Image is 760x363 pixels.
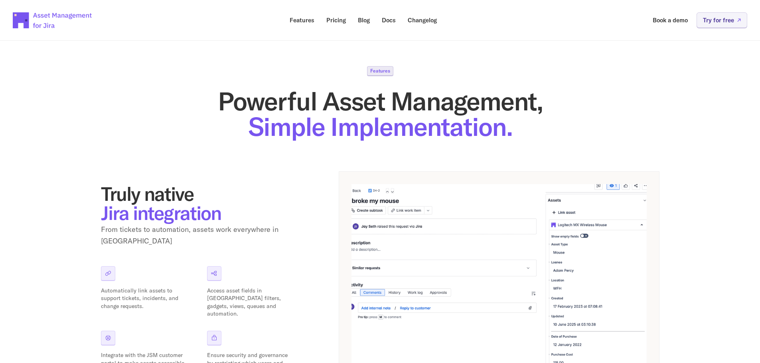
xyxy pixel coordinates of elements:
[101,201,221,225] span: Jira integration
[101,88,659,139] h1: Powerful Asset Management,
[376,12,401,28] a: Docs
[290,17,314,23] p: Features
[284,12,320,28] a: Features
[653,17,688,23] p: Book a demo
[408,17,437,23] p: Changelog
[358,17,370,23] p: Blog
[352,12,375,28] a: Blog
[101,224,300,247] p: From tickets to automation, assets work everywhere in [GEOGRAPHIC_DATA]
[248,110,512,143] span: Simple Implementation.
[697,12,747,28] a: Try for free
[402,12,442,28] a: Changelog
[370,69,390,73] p: Features
[703,17,734,23] p: Try for free
[101,287,185,310] p: Automatically link assets to support tickets, incidents, and change requests.
[321,12,351,28] a: Pricing
[207,287,291,318] p: Access asset fields in [GEOGRAPHIC_DATA] filters, gadgets, views, queues and automation.
[101,184,300,222] h2: Truly native
[326,17,346,23] p: Pricing
[382,17,396,23] p: Docs
[647,12,693,28] a: Book a demo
